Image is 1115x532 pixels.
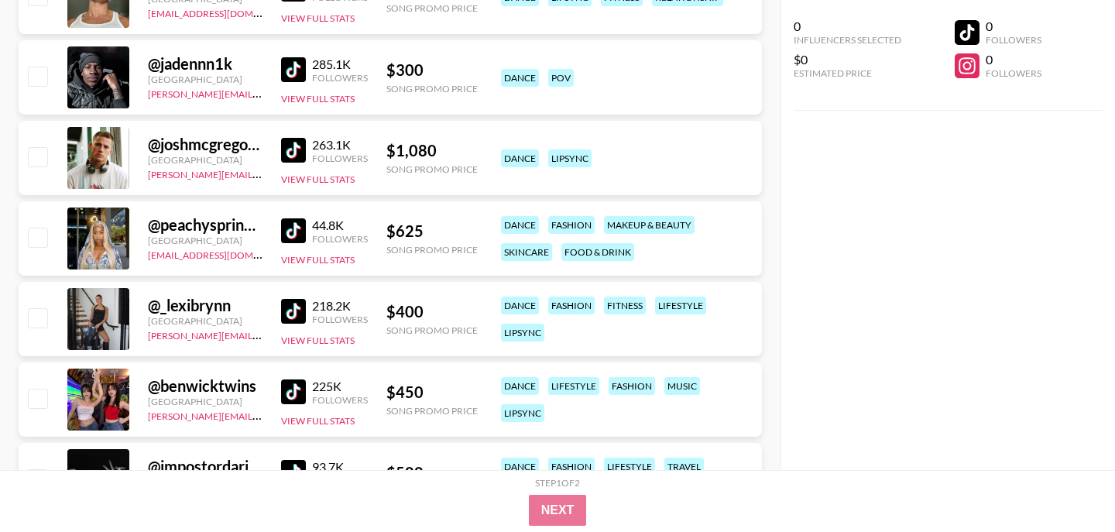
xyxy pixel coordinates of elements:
[529,495,587,526] button: Next
[312,218,368,233] div: 44.8K
[312,314,368,325] div: Followers
[548,458,595,475] div: fashion
[312,394,368,406] div: Followers
[386,302,478,321] div: $ 400
[794,19,901,34] div: 0
[986,19,1041,34] div: 0
[281,335,355,346] button: View Full Stats
[664,458,704,475] div: travel
[386,60,478,80] div: $ 300
[148,327,377,342] a: [PERSON_NAME][EMAIL_ADDRESS][DOMAIN_NAME]
[501,149,539,167] div: dance
[604,458,655,475] div: lifestyle
[609,377,655,395] div: fashion
[548,69,574,87] div: pov
[501,69,539,87] div: dance
[386,244,478,256] div: Song Promo Price
[148,235,262,246] div: [GEOGRAPHIC_DATA]
[501,458,539,475] div: dance
[501,377,539,395] div: dance
[148,135,262,154] div: @ joshmcgregor__
[148,85,377,100] a: [PERSON_NAME][EMAIL_ADDRESS][DOMAIN_NAME]
[548,297,595,314] div: fashion
[281,299,306,324] img: TikTok
[501,404,544,422] div: lipsync
[281,415,355,427] button: View Full Stats
[986,67,1041,79] div: Followers
[312,298,368,314] div: 218.2K
[386,463,478,482] div: $ 500
[148,54,262,74] div: @ jadennn1k
[148,407,377,422] a: [PERSON_NAME][EMAIL_ADDRESS][DOMAIN_NAME]
[501,297,539,314] div: dance
[386,83,478,94] div: Song Promo Price
[148,5,304,19] a: [EMAIL_ADDRESS][DOMAIN_NAME]
[655,297,706,314] div: lifestyle
[794,67,901,79] div: Estimated Price
[386,383,478,402] div: $ 450
[312,72,368,84] div: Followers
[501,243,552,261] div: skincare
[148,246,304,261] a: [EMAIL_ADDRESS][DOMAIN_NAME]
[501,324,544,342] div: lipsync
[604,216,695,234] div: makeup & beauty
[548,377,599,395] div: lifestyle
[148,376,262,396] div: @ benwicktwins
[281,57,306,82] img: TikTok
[281,218,306,243] img: TikTok
[281,12,355,24] button: View Full Stats
[148,457,262,476] div: @ impostordarina
[148,154,262,166] div: [GEOGRAPHIC_DATA]
[281,460,306,485] img: TikTok
[561,243,634,261] div: food & drink
[281,93,355,105] button: View Full Stats
[548,149,592,167] div: lipsync
[386,221,478,241] div: $ 625
[1038,455,1096,513] iframe: Drift Widget Chat Controller
[312,57,368,72] div: 285.1K
[386,405,478,417] div: Song Promo Price
[281,138,306,163] img: TikTok
[386,2,478,14] div: Song Promo Price
[312,137,368,153] div: 263.1K
[386,141,478,160] div: $ 1,080
[312,459,368,475] div: 93.7K
[548,216,595,234] div: fashion
[794,52,901,67] div: $0
[312,153,368,164] div: Followers
[148,215,262,235] div: @ peachysprinkles
[986,34,1041,46] div: Followers
[312,379,368,394] div: 225K
[986,52,1041,67] div: 0
[281,379,306,404] img: TikTok
[148,296,262,315] div: @ _lexibrynn
[386,324,478,336] div: Song Promo Price
[148,74,262,85] div: [GEOGRAPHIC_DATA]
[604,297,646,314] div: fitness
[535,477,580,489] div: Step 1 of 2
[148,166,377,180] a: [PERSON_NAME][EMAIL_ADDRESS][DOMAIN_NAME]
[148,396,262,407] div: [GEOGRAPHIC_DATA]
[501,216,539,234] div: dance
[794,34,901,46] div: Influencers Selected
[312,233,368,245] div: Followers
[281,173,355,185] button: View Full Stats
[281,254,355,266] button: View Full Stats
[386,163,478,175] div: Song Promo Price
[148,315,262,327] div: [GEOGRAPHIC_DATA]
[664,377,700,395] div: music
